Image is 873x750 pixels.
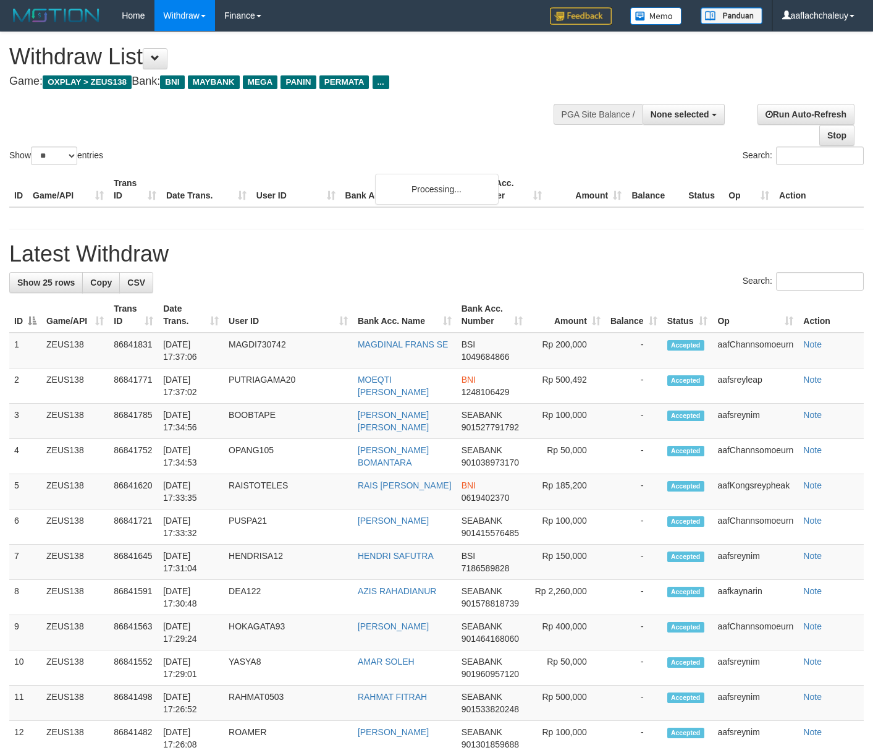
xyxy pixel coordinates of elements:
[462,704,519,714] span: Copy 901533820248 to clipboard
[462,528,519,538] span: Copy 901415576485 to clipboard
[41,439,109,474] td: ZEUS138
[605,369,662,404] td: -
[462,375,476,385] span: BNI
[9,297,41,333] th: ID: activate to sort column descending
[41,686,109,721] td: ZEUS138
[462,621,502,631] span: SEABANK
[723,172,774,207] th: Op
[224,686,353,721] td: RAHMAT0503
[667,340,704,351] span: Accepted
[462,669,519,679] span: Copy 901960957120 to clipboard
[667,657,704,668] span: Accepted
[803,657,822,667] a: Note
[224,474,353,509] td: RAISTOTELES
[803,375,822,385] a: Note
[803,480,822,490] a: Note
[41,545,109,580] td: ZEUS138
[701,7,762,24] img: panduan.png
[528,369,605,404] td: Rp 500,492
[462,634,519,644] span: Copy 901464168060 to clipboard
[224,650,353,686] td: YASYA8
[158,545,224,580] td: [DATE] 17:31:04
[41,650,109,686] td: ZEUS138
[358,339,449,349] a: MAGDINAL FRANS SE
[803,410,822,420] a: Note
[375,174,499,205] div: Processing...
[528,439,605,474] td: Rp 50,000
[188,75,240,89] span: MAYBANK
[340,172,468,207] th: Bank Acc. Name
[605,615,662,650] td: -
[9,650,41,686] td: 10
[528,474,605,509] td: Rp 185,200
[667,552,704,562] span: Accepted
[803,621,822,631] a: Note
[798,297,864,333] th: Action
[158,509,224,545] td: [DATE] 17:33:32
[667,728,704,738] span: Accepted
[28,172,109,207] th: Game/API
[358,445,429,467] a: [PERSON_NAME] BOMANTARA
[41,369,109,404] td: ZEUS138
[9,6,103,25] img: MOTION_logo.png
[712,650,798,686] td: aafsreynim
[358,621,429,631] a: [PERSON_NAME]
[158,333,224,369] td: [DATE] 17:37:06
[224,509,353,545] td: PUSPA21
[224,404,353,439] td: BOOBTAPE
[9,580,41,615] td: 8
[605,650,662,686] td: -
[9,45,570,69] h1: Withdraw List
[712,297,798,333] th: Op: activate to sort column ascending
[358,375,429,397] a: MOEQTI [PERSON_NAME]
[224,580,353,615] td: DEA122
[224,439,353,474] td: OPANG105
[712,333,798,369] td: aafChannsomoeurn
[358,516,429,526] a: [PERSON_NAME]
[803,445,822,455] a: Note
[358,551,434,561] a: HENDRI SAFUTRA
[358,480,452,490] a: RAIS [PERSON_NAME]
[803,551,822,561] a: Note
[158,297,224,333] th: Date Trans.: activate to sort column ascending
[9,242,864,266] h1: Latest Withdraw
[109,650,158,686] td: 86841552
[462,657,502,667] span: SEABANK
[9,147,103,165] label: Show entries
[158,474,224,509] td: [DATE] 17:33:35
[528,297,605,333] th: Amount: activate to sort column ascending
[462,410,502,420] span: SEABANK
[109,686,158,721] td: 86841498
[31,147,77,165] select: Showentries
[109,404,158,439] td: 86841785
[776,272,864,291] input: Search:
[358,692,427,702] a: RAHMAT FITRAH
[712,509,798,545] td: aafChannsomoeurn
[528,404,605,439] td: Rp 100,000
[462,551,476,561] span: BSI
[462,458,519,467] span: Copy 901038973170 to clipboard
[712,580,798,615] td: aafkaynarin
[457,297,528,333] th: Bank Acc. Number: activate to sort column ascending
[712,474,798,509] td: aafKongsreypheak
[9,439,41,474] td: 4
[41,297,109,333] th: Game/API: activate to sort column ascending
[358,586,437,596] a: AZIS RAHADIANUR
[803,692,822,702] a: Note
[803,586,822,596] a: Note
[462,422,519,432] span: Copy 901527791792 to clipboard
[605,333,662,369] td: -
[9,172,28,207] th: ID
[462,727,502,737] span: SEABANK
[712,615,798,650] td: aafChannsomoeurn
[160,75,184,89] span: BNI
[224,333,353,369] td: MAGDI730742
[158,615,224,650] td: [DATE] 17:29:24
[127,278,145,288] span: CSV
[109,474,158,509] td: 86841620
[462,586,502,596] span: SEABANK
[528,686,605,721] td: Rp 500,000
[109,439,158,474] td: 86841752
[667,375,704,386] span: Accepted
[41,474,109,509] td: ZEUS138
